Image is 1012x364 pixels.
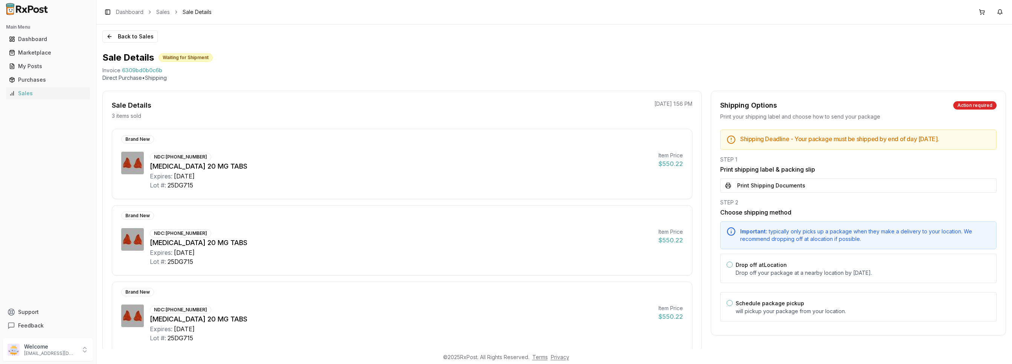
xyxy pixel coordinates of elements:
[658,305,683,312] div: Item Price
[6,24,90,30] h2: Main Menu
[658,236,683,245] div: $550.22
[736,262,787,268] label: Drop off at Location
[150,257,166,266] div: Lot #:
[121,212,154,220] div: Brand New
[9,76,87,84] div: Purchases
[3,3,51,15] img: RxPost Logo
[150,229,211,238] div: NDC: [PHONE_NUMBER]
[720,199,997,206] div: STEP 2
[6,73,90,87] a: Purchases
[736,300,804,306] label: Schedule package pickup
[6,32,90,46] a: Dashboard
[150,153,211,161] div: NDC: [PHONE_NUMBER]
[3,87,93,99] button: Sales
[6,87,90,100] a: Sales
[8,344,20,356] img: User avatar
[654,100,692,108] p: [DATE] 1:56 PM
[551,354,569,360] a: Privacy
[150,314,652,324] div: [MEDICAL_DATA] 20 MG TABS
[658,228,683,236] div: Item Price
[740,228,990,243] div: typically only picks up a package when they make a delivery to your location. We recommend droppi...
[112,100,151,111] div: Sale Details
[740,136,990,142] h5: Shipping Deadline - Your package must be shipped by end of day [DATE] .
[658,312,683,321] div: $550.22
[720,100,777,111] div: Shipping Options
[740,228,767,235] span: Important:
[720,165,997,174] h3: Print shipping label & packing slip
[122,67,162,74] span: 6309bd0b0c6b
[6,46,90,59] a: Marketplace
[183,8,212,16] span: Sale Details
[3,305,93,319] button: Support
[168,257,193,266] div: 25DG715
[174,248,195,257] div: [DATE]
[9,35,87,43] div: Dashboard
[168,334,193,343] div: 25DG715
[3,47,93,59] button: Marketplace
[3,319,93,332] button: Feedback
[9,62,87,70] div: My Posts
[953,101,997,110] div: Action required
[102,74,1006,82] p: Direct Purchase • Shipping
[174,172,195,181] div: [DATE]
[720,208,997,217] h3: Choose shipping method
[150,161,652,172] div: [MEDICAL_DATA] 20 MG TABS
[116,8,212,16] nav: breadcrumb
[150,248,172,257] div: Expires:
[102,67,120,74] div: Invoice
[116,8,143,16] a: Dashboard
[112,112,141,120] p: 3 items sold
[150,238,652,248] div: [MEDICAL_DATA] 20 MG TABS
[24,350,76,356] p: [EMAIL_ADDRESS][DOMAIN_NAME]
[9,49,87,56] div: Marketplace
[121,152,144,174] img: Xarelto 20 MG TABS
[6,59,90,73] a: My Posts
[102,30,158,43] button: Back to Sales
[658,152,683,159] div: Item Price
[121,305,144,327] img: Xarelto 20 MG TABS
[150,172,172,181] div: Expires:
[3,60,93,72] button: My Posts
[658,159,683,168] div: $550.22
[121,288,154,296] div: Brand New
[9,90,87,97] div: Sales
[121,135,154,143] div: Brand New
[720,113,997,120] div: Print your shipping label and choose how to send your package
[150,324,172,334] div: Expires:
[3,74,93,86] button: Purchases
[174,324,195,334] div: [DATE]
[156,8,170,16] a: Sales
[150,306,211,314] div: NDC: [PHONE_NUMBER]
[24,343,76,350] p: Welcome
[3,33,93,45] button: Dashboard
[736,269,990,277] p: Drop off your package at a nearby location by [DATE] .
[159,53,213,62] div: Waiting for Shipment
[102,52,154,64] h1: Sale Details
[150,334,166,343] div: Lot #:
[736,308,990,315] p: will pickup your package from your location.
[720,156,997,163] div: STEP 1
[532,354,548,360] a: Terms
[720,178,997,193] button: Print Shipping Documents
[168,181,193,190] div: 25DG715
[150,181,166,190] div: Lot #:
[18,322,44,329] span: Feedback
[121,228,144,251] img: Xarelto 20 MG TABS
